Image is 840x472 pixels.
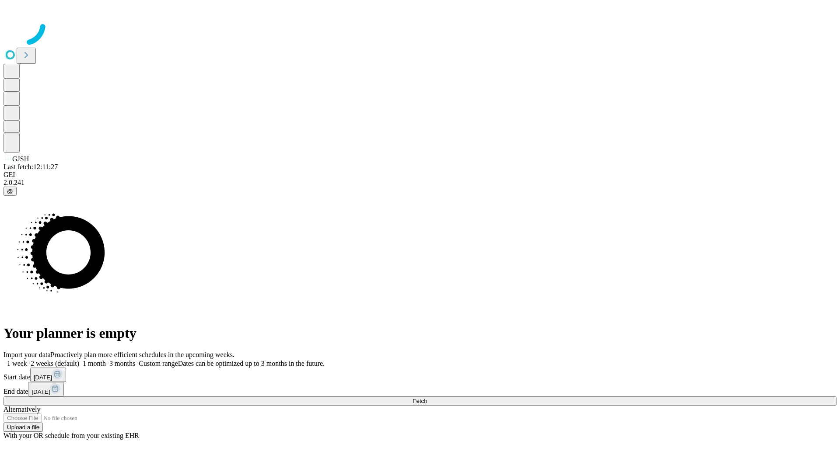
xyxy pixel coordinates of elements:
[3,382,836,396] div: End date
[3,179,836,187] div: 2.0.241
[3,187,17,196] button: @
[3,406,40,413] span: Alternatively
[3,368,836,382] div: Start date
[139,360,178,367] span: Custom range
[7,360,27,367] span: 1 week
[3,423,43,432] button: Upload a file
[51,351,234,358] span: Proactively plan more efficient schedules in the upcoming weeks.
[31,360,79,367] span: 2 weeks (default)
[3,432,139,439] span: With your OR schedule from your existing EHR
[3,163,58,170] span: Last fetch: 12:11:27
[34,374,52,381] span: [DATE]
[178,360,325,367] span: Dates can be optimized up to 3 months in the future.
[83,360,106,367] span: 1 month
[31,389,50,395] span: [DATE]
[12,155,29,163] span: GJSH
[3,396,836,406] button: Fetch
[28,382,64,396] button: [DATE]
[3,351,51,358] span: Import your data
[30,368,66,382] button: [DATE]
[109,360,135,367] span: 3 months
[7,188,13,194] span: @
[3,325,836,341] h1: Your planner is empty
[3,171,836,179] div: GEI
[413,398,427,404] span: Fetch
